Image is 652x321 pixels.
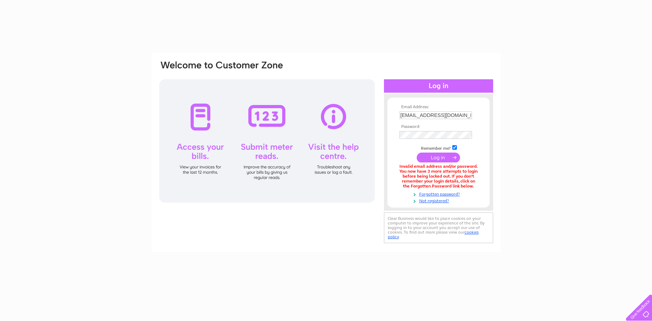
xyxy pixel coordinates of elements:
[398,105,479,110] th: Email Address:
[384,212,493,243] div: Clear Business would like to place cookies on your computer to improve your experience of the sit...
[399,197,479,204] a: Not registered?
[399,164,478,189] div: Invalid email address and/or password. You now have 3 more attempts to login before being locked ...
[398,144,479,151] td: Remember me?
[388,230,479,239] a: cookies policy
[417,153,460,162] input: Submit
[398,124,479,129] th: Password:
[399,190,479,197] a: Forgotten password?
